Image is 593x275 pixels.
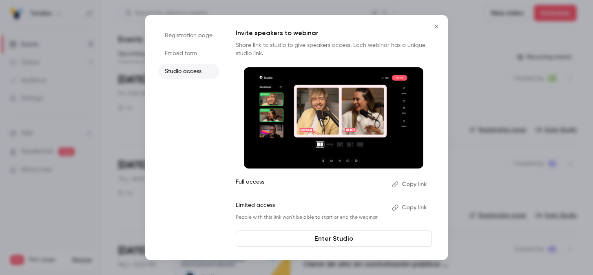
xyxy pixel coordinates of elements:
p: Limited access [236,201,385,214]
p: People with this link won't be able to start or end the webinar [236,214,385,221]
li: Embed form [158,46,219,61]
button: Copy link [389,201,431,214]
button: Close [428,18,445,35]
button: Copy link [389,178,431,191]
p: Invite speakers to webinar [236,28,431,38]
li: Studio access [158,64,219,79]
p: Full access [236,178,385,191]
li: Registration page [158,28,219,43]
img: Invite speakers to webinar [244,67,423,169]
p: Share link to studio to give speakers access. Each webinar has a unique studio link. [236,41,431,58]
a: Enter Studio [236,231,431,247]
